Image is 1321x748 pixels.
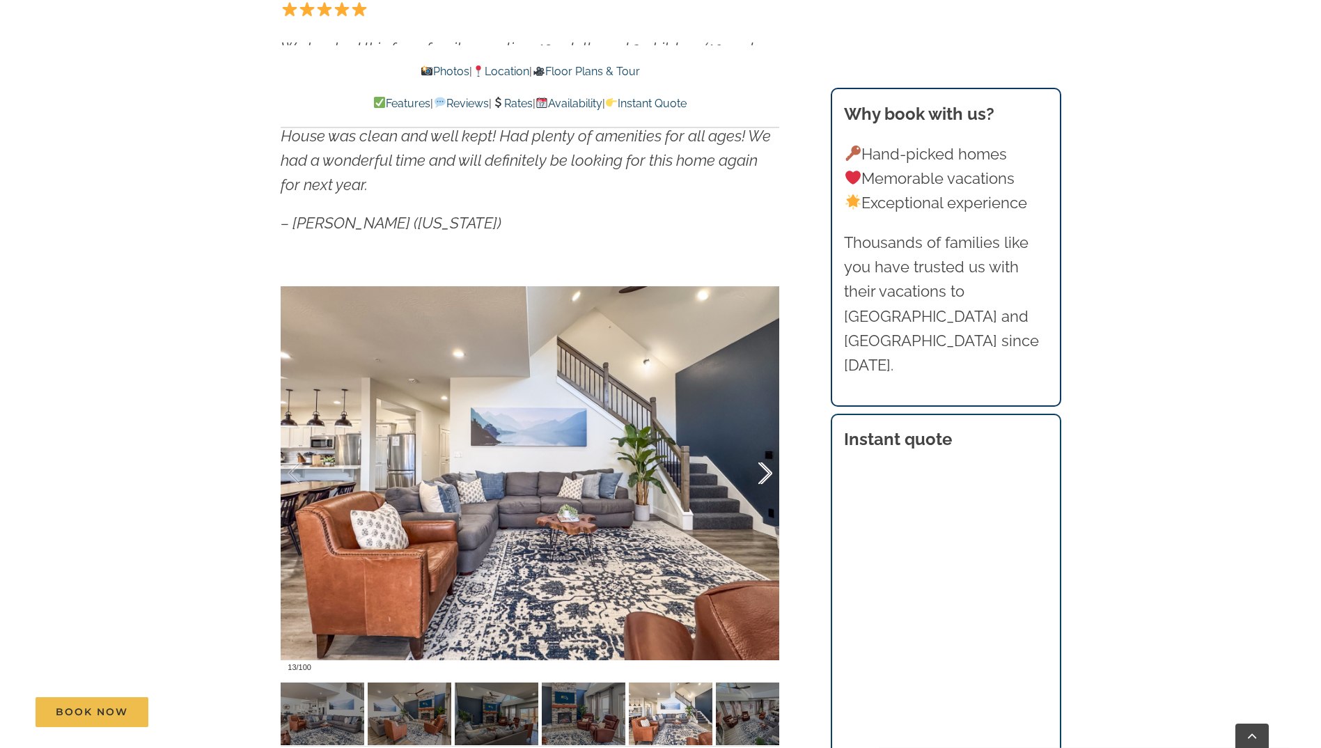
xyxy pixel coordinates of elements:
img: 🎥 [533,65,545,77]
a: Reviews [433,97,488,110]
em: – [PERSON_NAME] ([US_STATE]) [281,214,501,232]
p: | | [281,63,779,81]
a: Availability [536,97,602,110]
img: ❤️ [845,170,861,185]
a: Photos [421,65,469,78]
img: ⭐️ [282,1,297,17]
img: 📍 [473,65,484,77]
img: ⭐️ [352,1,367,17]
p: Hand-picked homes Memorable vacations Exceptional experience [844,142,1047,216]
a: Instant Quote [605,97,687,110]
img: Skye-Retreat-at-Table-Rock-Lake-3005-Edit-scaled.jpg-nggid042980-ngg0dyn-120x90-00f0w010c011r110f... [368,683,451,745]
img: 🔑 [845,146,861,161]
em: We booked this for a family vacation: 12 adults and 9 children (10 and younger). Felt like we had... [281,39,773,106]
img: 💬 [435,97,446,108]
a: Location [472,65,529,78]
h3: Why book with us? [844,102,1047,127]
img: ✅ [374,97,385,108]
img: 💲 [492,97,503,108]
img: ⭐️ [299,1,315,17]
img: 👉 [606,97,617,108]
p: Thousands of families like you have trusted us with their vacations to [GEOGRAPHIC_DATA] and [GEO... [844,231,1047,377]
a: Rates [492,97,533,110]
a: Floor Plans & Tour [532,65,639,78]
img: 00-Skye-Retreat-at-Table-Rock-Lake-1028-scaled.jpg-nggid042762-ngg0dyn-120x90-00f0w010c011r110f11... [716,683,799,745]
img: Skye-Retreat-at-Table-Rock-Lake-3003-Edit-scaled.jpg-nggid042989-ngg0dyn-120x90-00f0w010c011r110f... [455,683,538,745]
p: | | | | [281,95,779,113]
img: 00-Skye-Retreat-at-Table-Rock-Lake-1020-scaled.jpg-nggid042761-ngg0dyn-120x90-00f0w010c011r110f11... [281,683,364,745]
img: ⭐️ [334,1,350,17]
img: 📆 [536,97,547,108]
img: 🌟 [845,194,861,210]
strong: Instant quote [844,429,952,449]
em: House was clean and well kept! Had plenty of amenities for all ages! We had a wonderful time and ... [281,127,771,194]
img: Skye-Retreat-at-Table-Rock-Lake-3009-Edit-scaled.jpg-nggid042982-ngg0dyn-120x90-00f0w010c011r110f... [542,683,625,745]
a: Book Now [36,697,148,727]
a: Features [373,97,430,110]
span: Book Now [56,706,128,718]
img: ⭐️ [317,1,332,17]
img: Skye-Retreat-at-Table-Rock-Lake-3006-scaled.jpg-nggid042981-ngg0dyn-120x90-00f0w010c011r110f110r0... [629,683,712,745]
img: 📸 [421,65,432,77]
